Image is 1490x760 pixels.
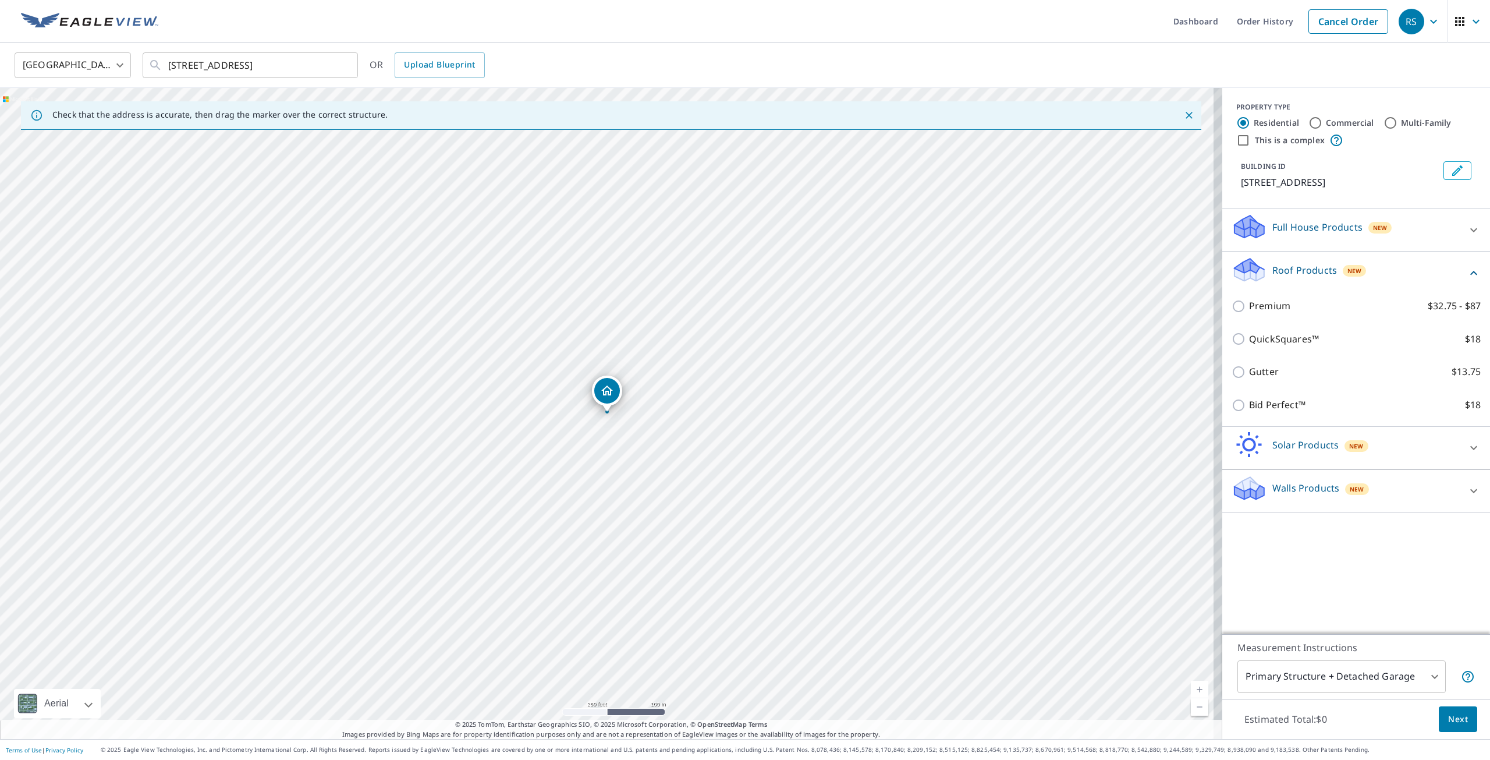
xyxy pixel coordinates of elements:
[1241,161,1286,171] p: BUILDING ID
[21,13,158,30] img: EV Logo
[6,746,42,754] a: Terms of Use
[1249,398,1305,412] p: Bid Perfect™
[1272,263,1337,277] p: Roof Products
[1465,332,1481,347] p: $18
[15,49,131,82] div: [GEOGRAPHIC_DATA]
[14,689,101,718] div: Aerial
[1254,117,1299,129] label: Residential
[1428,299,1481,313] p: $32.75 - $87
[52,109,388,120] p: Check that the address is accurate, then drag the marker over the correct structure.
[395,52,484,78] a: Upload Blueprint
[1349,441,1364,451] span: New
[6,747,83,754] p: |
[1232,432,1481,465] div: Solar ProductsNew
[748,720,768,729] a: Terms
[1249,299,1290,313] p: Premium
[1235,706,1336,732] p: Estimated Total: $0
[697,720,746,729] a: OpenStreetMap
[1347,266,1362,275] span: New
[41,689,72,718] div: Aerial
[1237,660,1446,693] div: Primary Structure + Detached Garage
[1452,365,1481,379] p: $13.75
[1249,332,1319,347] p: QuickSquares™
[1191,681,1208,698] a: Current Level 17, Zoom In
[1237,641,1475,655] p: Measurement Instructions
[1255,135,1325,146] label: This is a complex
[1272,220,1363,234] p: Full House Products
[1191,698,1208,716] a: Current Level 17, Zoom Out
[1326,117,1374,129] label: Commercial
[1236,102,1476,112] div: PROPERTY TYPE
[1443,161,1471,180] button: Edit building 1
[1232,213,1481,246] div: Full House ProductsNew
[404,58,475,72] span: Upload Blueprint
[592,376,622,412] div: Dropped pin, building 1, Residential property, 405 Forest River Cir Fort Worth, TX 76112
[1272,438,1339,452] p: Solar Products
[370,52,485,78] div: OR
[1241,175,1439,189] p: [STREET_ADDRESS]
[1182,108,1197,123] button: Close
[1232,256,1481,289] div: Roof ProductsNew
[45,746,83,754] a: Privacy Policy
[1249,365,1279,379] p: Gutter
[1448,712,1468,727] span: Next
[1272,481,1339,495] p: Walls Products
[1401,117,1452,129] label: Multi-Family
[1232,475,1481,508] div: Walls ProductsNew
[1399,9,1424,34] div: RS
[1465,398,1481,412] p: $18
[168,49,334,82] input: Search by address or latitude-longitude
[1350,485,1364,494] span: New
[101,745,1484,754] p: © 2025 Eagle View Technologies, Inc. and Pictometry International Corp. All Rights Reserved. Repo...
[455,720,768,730] span: © 2025 TomTom, Earthstar Geographics SIO, © 2025 Microsoft Corporation, ©
[1439,706,1477,733] button: Next
[1461,670,1475,684] span: Your report will include the primary structure and a detached garage if one exists.
[1308,9,1388,34] a: Cancel Order
[1373,223,1388,232] span: New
